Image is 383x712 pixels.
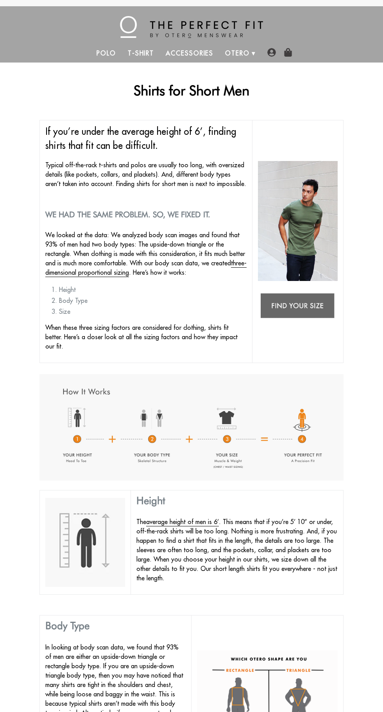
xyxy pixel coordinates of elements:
h3: Body Type [45,619,186,631]
p: Typical off-the-rack t-shirts and polos are usually too long, with oversized details (like pocket... [45,160,247,188]
p: We looked at the data: We analyzed body scan images and found that 93% of men had two body types:... [45,230,247,277]
p: When these three sizing factors are considered for clothing, shirts fit better. Here’s a closer l... [45,323,247,351]
h2: We had the same problem. So, we fixed it. [45,210,247,219]
a: Accessories [160,44,219,63]
img: user-account-icon.png [267,48,276,57]
img: best shirts for short guys [45,498,125,587]
h1: Shirts for Short Men [39,82,344,98]
li: Body Type [59,296,247,305]
span: If you’re under the average height of 6’, finding shirts that fit can be difficult. [45,125,236,151]
a: average height of men is 6’ [146,518,219,526]
img: Find your size: tshirts for short guys [258,290,338,322]
a: Polo [91,44,122,63]
p: The . This means that if you’re 5’ 10” or under, off-the-rack shirts will be too long. Nothing is... [136,517,338,583]
h3: Height [136,494,338,506]
img: short length shirts [39,374,344,481]
img: shopping-bag-icon.png [284,48,292,57]
li: Size [59,307,247,316]
a: T-Shirt [122,44,160,63]
li: Height [59,285,247,294]
a: Otero [219,44,256,63]
img: shirts for short men [258,161,338,281]
img: The Perfect Fit - by Otero Menswear - Logo [120,16,263,38]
